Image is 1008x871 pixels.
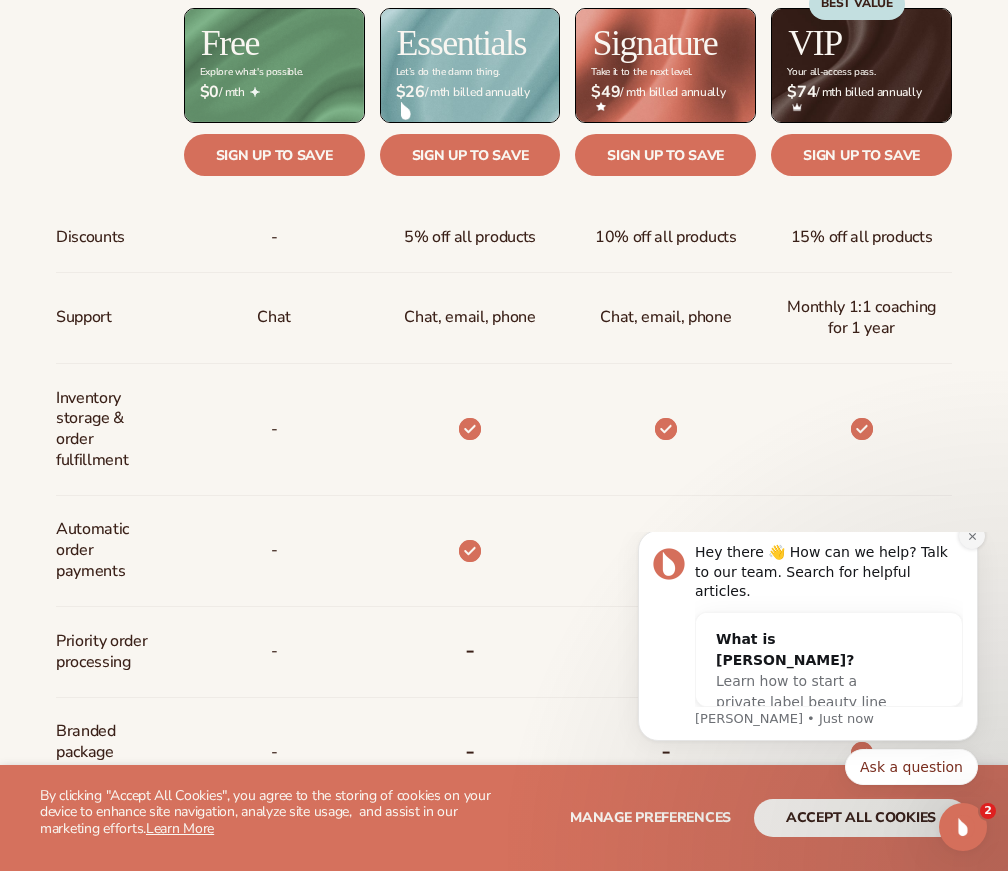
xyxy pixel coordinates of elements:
span: 15% off all products [791,219,933,256]
span: Monthly 1:1 coaching for 1 year [787,289,936,347]
b: - [465,634,475,666]
p: Chat, email, phone [404,299,535,336]
a: Sign up to save [771,134,952,176]
button: Manage preferences [570,799,731,837]
img: VIP_BG_199964bd-3653-43bc-8a67-789d2d7717b9.jpg [772,9,951,122]
div: Quick reply options [30,217,370,253]
iframe: Intercom notifications message [608,532,1008,797]
h2: Essentials [397,25,527,61]
a: Sign up to save [184,134,365,176]
img: Crown_2d87c031-1b5a-4345-8312-a4356ddcde98.png [792,102,802,112]
p: Message from Lee, sent Just now [87,178,355,196]
span: Discounts [56,219,125,256]
img: Essentials_BG_9050f826-5aa9-47d9-a362-757b82c62641.jpg [381,9,560,122]
span: / mth billed annually [591,83,740,112]
iframe: Intercom live chat [939,803,987,851]
span: Manage preferences [570,808,731,827]
b: - [465,735,475,767]
span: Support [56,299,112,336]
span: Branded package inserts [56,713,159,791]
img: Star_6.png [596,102,606,111]
span: - [271,734,278,771]
div: Message content [87,11,355,175]
p: By clicking "Accept All Cookies", you agree to the storing of cookies on your device to enhance s... [40,788,504,838]
h2: Free [201,25,259,61]
span: Inventory storage & order fulfillment [56,380,159,479]
h2: VIP [788,25,842,61]
span: 10% off all products [595,219,737,256]
div: Hey there 👋 How can we help? Talk to our team. Search for helpful articles. [87,11,355,70]
span: Learn how to start a private label beauty line with [PERSON_NAME] [108,141,279,199]
img: Signature_BG_eeb718c8-65ac-49e3-a4e5-327c6aa73146.jpg [576,9,755,122]
img: Free_Icon_bb6e7c7e-73f8-44bd-8ed0-223ea0fc522e.png [250,87,260,97]
a: Sign up to save [575,134,756,176]
strong: $49 [591,83,620,102]
button: Quick reply: Ask a question [237,217,370,253]
span: / mth billed annually [787,83,936,112]
button: accept all cookies [754,799,968,837]
div: What is [PERSON_NAME]?Learn how to start a private label beauty line with [PERSON_NAME] [88,81,314,218]
h2: Signature [592,25,717,61]
span: - [271,532,278,569]
span: / mth [200,83,349,102]
span: - [271,219,278,256]
span: 5% off all products [404,219,536,256]
span: Priority order processing [56,623,159,681]
span: - [271,633,278,670]
span: 2 [980,803,996,819]
p: Chat [257,299,291,336]
div: What is [PERSON_NAME]? [108,97,294,139]
span: / mth billed annually [396,83,545,121]
span: Automatic order payments [56,511,159,589]
img: free_bg.png [185,9,364,122]
a: Sign up to save [380,134,561,176]
p: - [271,411,278,448]
span: Chat, email, phone [600,299,731,336]
strong: $74 [787,83,816,102]
strong: $26 [396,83,425,102]
a: Learn More [146,819,214,838]
img: drop.png [401,102,411,120]
img: Profile image for Lee [45,16,77,48]
strong: $0 [200,83,219,102]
